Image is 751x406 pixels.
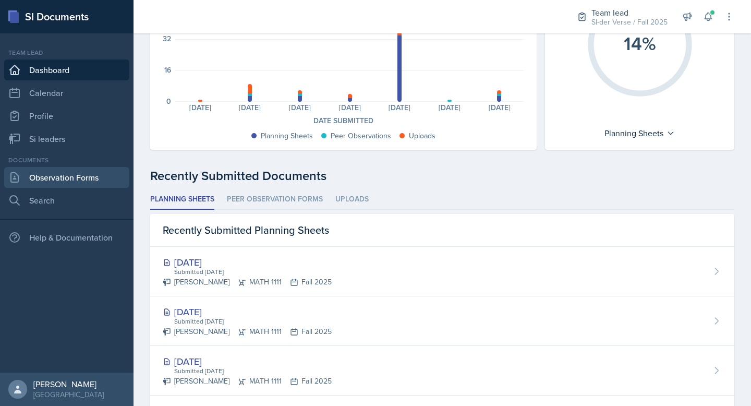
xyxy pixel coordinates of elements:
div: Uploads [409,130,435,141]
div: Team lead [4,48,129,57]
div: Date Submitted [163,115,524,126]
li: Planning Sheets [150,189,214,210]
div: [DATE] [425,104,475,111]
div: [DATE] [225,104,275,111]
div: [GEOGRAPHIC_DATA] [33,389,104,400]
div: Help & Documentation [4,227,129,248]
a: Dashboard [4,59,129,80]
a: Calendar [4,82,129,103]
a: Search [4,190,129,211]
div: [PERSON_NAME] MATH 1111 Fall 2025 [163,326,332,337]
div: Team lead [591,6,668,19]
a: [DATE] Submitted [DATE] [PERSON_NAME]MATH 1111Fall 2025 [150,296,734,346]
div: [DATE] [163,354,332,368]
div: 0 [166,98,171,105]
div: SI-der Verse / Fall 2025 [591,17,668,28]
div: Submitted [DATE] [173,366,332,376]
li: Uploads [335,189,369,210]
div: Recently Submitted Planning Sheets [150,214,734,247]
text: 14% [624,30,656,57]
div: [PERSON_NAME] MATH 1111 Fall 2025 [163,376,332,387]
a: [DATE] Submitted [DATE] [PERSON_NAME]MATH 1111Fall 2025 [150,346,734,396]
div: [PERSON_NAME] MATH 1111 Fall 2025 [163,277,332,288]
div: [DATE] [175,104,225,111]
div: [DATE] [275,104,325,111]
div: Submitted [DATE] [173,267,332,277]
div: Recently Submitted Documents [150,166,734,185]
div: [DATE] [375,104,425,111]
div: 32 [163,35,171,42]
div: Submitted [DATE] [173,317,332,326]
a: Si leaders [4,128,129,149]
div: Planning Sheets [261,130,313,141]
a: Observation Forms [4,167,129,188]
li: Peer Observation Forms [227,189,323,210]
div: [DATE] [325,104,375,111]
div: [DATE] [163,305,332,319]
a: [DATE] Submitted [DATE] [PERSON_NAME]MATH 1111Fall 2025 [150,247,734,296]
div: Peer Observations [331,130,391,141]
a: Profile [4,105,129,126]
div: [DATE] [163,255,332,269]
div: Documents [4,156,129,165]
div: Planning Sheets [599,125,680,141]
div: 16 [164,66,171,74]
div: [PERSON_NAME] [33,379,104,389]
div: [DATE] [475,104,525,111]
